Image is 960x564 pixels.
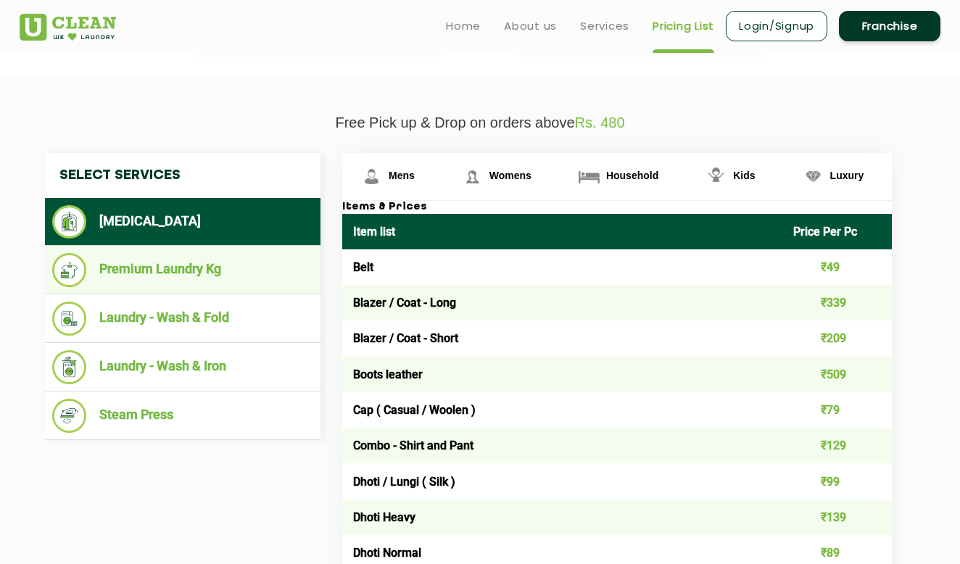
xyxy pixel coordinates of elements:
td: ₹209 [782,320,893,356]
img: Kids [703,164,729,189]
img: Mens [359,164,384,189]
li: Premium Laundry Kg [52,253,313,287]
td: Combo - Shirt and Pant [342,428,782,463]
a: Home [446,17,481,35]
td: ₹129 [782,428,893,463]
td: ₹509 [782,357,893,392]
a: About us [504,17,557,35]
a: Login/Signup [726,11,827,41]
img: Dry Cleaning [52,205,86,239]
h4: Select Services [45,153,320,198]
td: Blazer / Coat - Long [342,285,782,320]
td: ₹99 [782,463,893,499]
img: UClean Laundry and Dry Cleaning [20,14,116,41]
td: ₹49 [782,249,893,285]
a: Services [580,17,629,35]
a: Franchise [839,11,940,41]
img: Womens [460,164,485,189]
td: ₹139 [782,499,893,535]
li: Laundry - Wash & Iron [52,350,313,384]
td: Cap ( Casual / Woolen ) [342,392,782,428]
span: Rs. 480 [575,115,625,130]
span: Luxury [830,170,864,181]
li: [MEDICAL_DATA] [52,205,313,239]
td: Blazer / Coat - Short [342,320,782,356]
td: Belt [342,249,782,285]
span: Womens [489,170,531,181]
a: Pricing List [653,17,714,35]
img: Laundry - Wash & Iron [52,350,86,384]
h3: Items & Prices [342,201,892,214]
img: Luxury [800,164,826,189]
span: Kids [733,170,755,181]
img: Steam Press [52,399,86,433]
li: Steam Press [52,399,313,433]
span: Household [606,170,658,181]
td: Boots leather [342,357,782,392]
td: ₹79 [782,392,893,428]
span: Mens [389,170,415,181]
img: Premium Laundry Kg [52,253,86,287]
td: ₹339 [782,285,893,320]
td: Dhoti Heavy [342,499,782,535]
img: Household [576,164,602,189]
li: Laundry - Wash & Fold [52,302,313,336]
th: Item list [342,214,782,249]
img: Laundry - Wash & Fold [52,302,86,336]
p: Free Pick up & Drop on orders above [20,115,940,131]
td: Dhoti / Lungi ( Silk ) [342,463,782,499]
th: Price Per Pc [782,214,893,249]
